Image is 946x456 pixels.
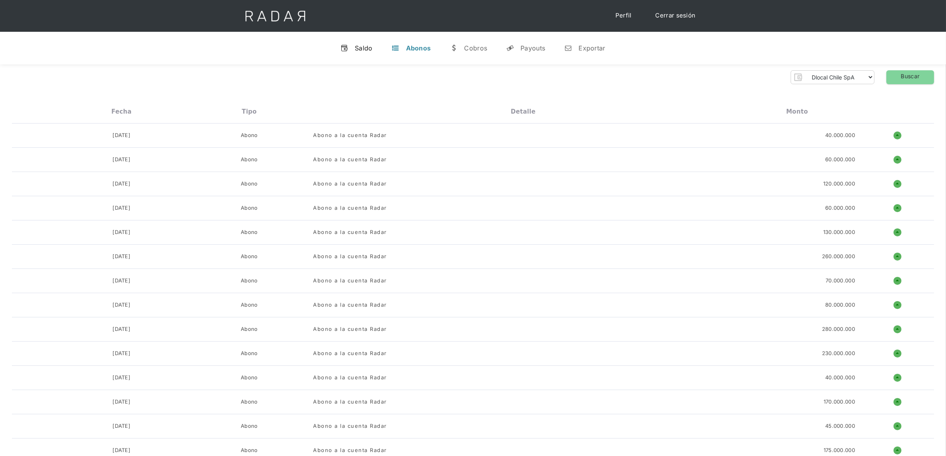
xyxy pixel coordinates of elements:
h1: o [894,277,902,285]
h1: o [894,131,902,139]
h1: o [894,325,902,333]
div: [DATE] [112,131,130,139]
div: [DATE] [112,301,130,309]
div: 170.000.000 [824,398,855,406]
div: Abono [241,325,258,333]
div: [DATE] [112,398,130,406]
div: 175.000.000 [824,446,855,454]
div: Abono [241,422,258,430]
div: 70.000.000 [826,277,855,285]
div: v [340,44,348,52]
form: Form [791,70,874,84]
div: 40.000.000 [825,131,855,139]
h1: o [894,180,902,188]
div: [DATE] [112,228,130,236]
h1: o [894,374,902,382]
div: Abono [241,180,258,188]
div: n [564,44,572,52]
div: Abono a la cuenta Radar [313,156,387,164]
div: [DATE] [112,446,130,454]
div: Monto [786,108,808,115]
h1: o [894,422,902,430]
div: Abono a la cuenta Radar [313,253,387,261]
div: 280.000.000 [822,325,855,333]
div: Abono a la cuenta Radar [313,374,387,382]
div: Abono a la cuenta Radar [313,325,387,333]
a: Buscar [886,70,934,84]
div: Cobros [464,44,487,52]
div: 130.000.000 [823,228,855,236]
a: Perfil [607,8,640,23]
div: 45.000.000 [825,422,855,430]
div: Abono [241,228,258,236]
div: Payouts [520,44,545,52]
div: Abono [241,446,258,454]
h1: o [894,228,902,236]
div: Saldo [355,44,373,52]
div: Abono [241,131,258,139]
div: Tipo [242,108,257,115]
h1: o [894,350,902,357]
div: [DATE] [112,422,130,430]
div: Abono [241,204,258,212]
div: y [506,44,514,52]
h1: o [894,398,902,406]
div: [DATE] [112,156,130,164]
div: Abono a la cuenta Radar [313,301,387,309]
div: [DATE] [112,277,130,285]
div: Abono a la cuenta Radar [313,180,387,188]
h1: o [894,204,902,212]
div: Abono [241,301,258,309]
div: Abonos [406,44,431,52]
div: Abono a la cuenta Radar [313,446,387,454]
div: Abono [241,253,258,261]
div: Abono a la cuenta Radar [313,277,387,285]
div: [DATE] [112,180,130,188]
div: [DATE] [112,253,130,261]
div: 230.000.000 [822,350,855,357]
div: Abono a la cuenta Radar [313,204,387,212]
div: 40.000.000 [825,374,855,382]
div: Abono [241,398,258,406]
div: Exportar [578,44,605,52]
div: Abono a la cuenta Radar [313,422,387,430]
div: 60.000.000 [825,156,855,164]
div: Abono [241,156,258,164]
div: Abono a la cuenta Radar [313,131,387,139]
div: Abono [241,277,258,285]
div: 60.000.000 [825,204,855,212]
div: w [450,44,458,52]
div: t [392,44,400,52]
a: Cerrar sesión [648,8,704,23]
div: 120.000.000 [823,180,855,188]
div: [DATE] [112,374,130,382]
div: Abono a la cuenta Radar [313,350,387,357]
div: Detalle [511,108,536,115]
div: Fecha [111,108,132,115]
div: Abono [241,350,258,357]
div: Abono [241,374,258,382]
div: Abono a la cuenta Radar [313,228,387,236]
h1: o [894,156,902,164]
div: [DATE] [112,325,130,333]
div: [DATE] [112,204,130,212]
div: [DATE] [112,350,130,357]
h1: o [894,253,902,261]
div: 260.000.000 [822,253,855,261]
h1: o [894,446,902,454]
h1: o [894,301,902,309]
div: 80.000.000 [825,301,855,309]
div: Abono a la cuenta Radar [313,398,387,406]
